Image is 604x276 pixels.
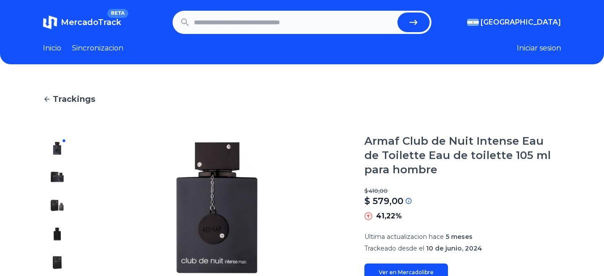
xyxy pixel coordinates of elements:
[364,195,403,207] p: $ 579,00
[107,9,128,18] span: BETA
[53,93,95,105] span: Trackings
[50,198,64,213] img: Armaf Club de Nuit Intense Eau de Toilette Eau de toilette 105 ml para hombre
[72,43,123,54] a: Sincronizacion
[43,15,57,29] img: MercadoTrack
[50,141,64,155] img: Armaf Club de Nuit Intense Eau de Toilette Eau de toilette 105 ml para hombre
[61,17,121,27] span: MercadoTrack
[43,93,561,105] a: Trackings
[364,233,444,241] span: Ultima actualizacion hace
[426,244,482,252] span: 10 de junio, 2024
[43,43,61,54] a: Inicio
[481,17,561,28] span: [GEOGRAPHIC_DATA]
[50,227,64,241] img: Armaf Club de Nuit Intense Eau de Toilette Eau de toilette 105 ml para hombre
[50,170,64,184] img: Armaf Club de Nuit Intense Eau de Toilette Eau de toilette 105 ml para hombre
[43,15,121,29] a: MercadoTrackBETA
[364,134,561,177] h1: Armaf Club de Nuit Intense Eau de Toilette Eau de toilette 105 ml para hombre
[364,188,561,195] p: $ 410,00
[467,19,479,26] img: Argentina
[50,255,64,270] img: Armaf Club de Nuit Intense Eau de Toilette Eau de toilette 105 ml para hombre
[446,233,473,241] span: 5 meses
[364,244,424,252] span: Trackeado desde el
[517,43,561,54] button: Iniciar sesion
[376,211,402,222] p: 41,22%
[467,17,561,28] button: [GEOGRAPHIC_DATA]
